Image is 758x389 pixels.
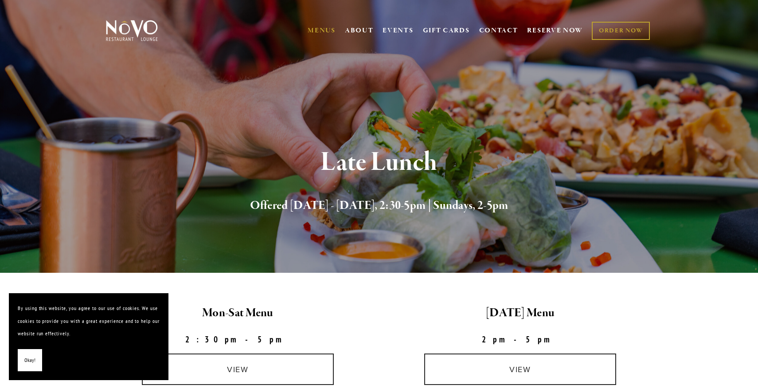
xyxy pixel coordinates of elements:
a: view [142,354,334,385]
h2: [DATE] Menu [387,304,654,322]
a: ABOUT [345,26,374,35]
a: GIFT CARDS [423,22,470,39]
strong: 2:30pm-5pm [185,334,291,345]
a: view [424,354,617,385]
a: MENUS [308,26,336,35]
a: ORDER NOW [592,22,650,40]
section: Cookie banner [9,293,168,380]
button: Okay! [18,349,42,372]
span: Okay! [24,354,35,367]
a: EVENTS [383,26,413,35]
h2: Mon-Sat Menu [104,304,371,322]
p: By using this website, you agree to our use of cookies. We use cookies to provide you with a grea... [18,302,160,340]
strong: 2pm-5pm [482,334,559,345]
h1: Late Lunch [121,148,637,177]
img: Novo Restaurant &amp; Lounge [104,20,160,42]
a: RESERVE NOW [527,22,583,39]
a: CONTACT [479,22,518,39]
h2: Offered [DATE] - [DATE], 2:30-5pm | Sundays, 2-5pm [121,196,637,215]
